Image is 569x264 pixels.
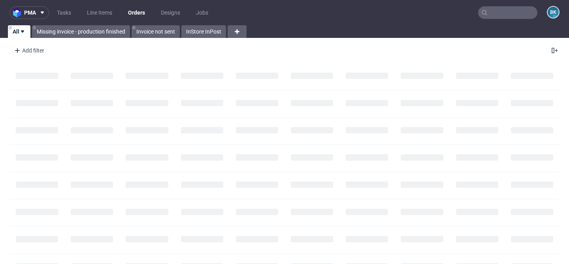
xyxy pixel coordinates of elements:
[11,44,46,57] div: Add filter
[82,6,117,19] a: Line Items
[123,6,150,19] a: Orders
[8,25,30,38] a: All
[548,7,559,18] figcaption: BK
[32,25,130,38] a: Missing invoice - production finished
[191,6,213,19] a: Jobs
[156,6,185,19] a: Designs
[13,8,24,17] img: logo
[9,6,49,19] button: pma
[132,25,180,38] a: Invoice not sent
[52,6,76,19] a: Tasks
[181,25,226,38] a: InStore InPost
[24,10,36,15] span: pma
